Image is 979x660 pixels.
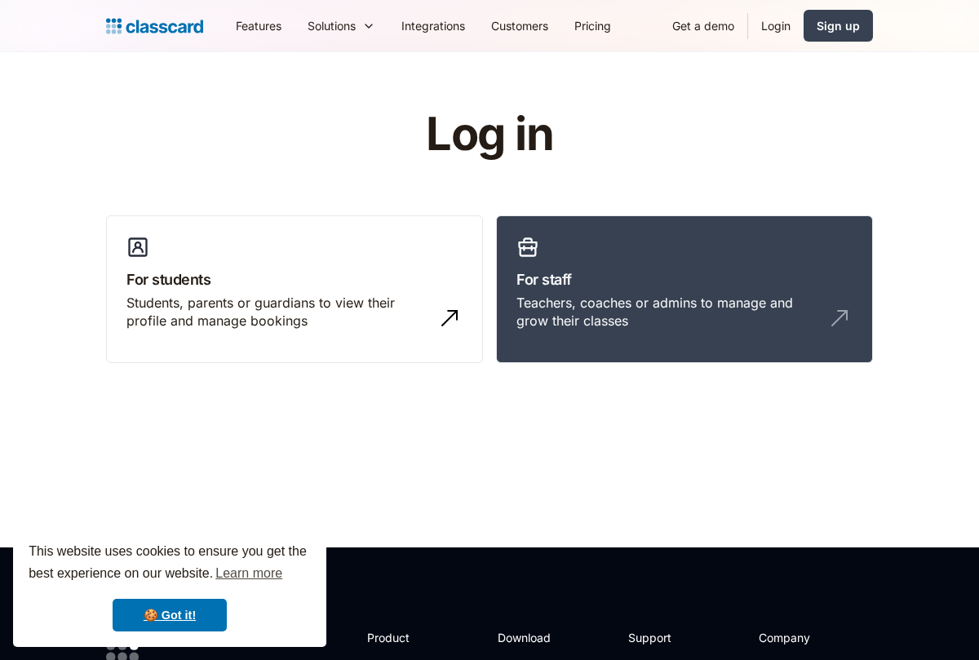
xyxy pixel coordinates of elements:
a: Login [748,7,804,44]
div: cookieconsent [13,526,326,647]
a: Logo [106,15,203,38]
div: Teachers, coaches or admins to manage and grow their classes [516,294,820,330]
h3: For students [126,268,463,290]
a: learn more about cookies [213,561,285,586]
a: Pricing [561,7,624,44]
h2: Support [628,629,694,646]
h2: Company [759,629,867,646]
a: Get a demo [659,7,747,44]
div: Solutions [308,17,356,34]
a: Integrations [388,7,478,44]
h2: Download [498,629,565,646]
a: For studentsStudents, parents or guardians to view their profile and manage bookings [106,215,483,364]
span: This website uses cookies to ensure you get the best experience on our website. [29,542,311,586]
a: Sign up [804,10,873,42]
h3: For staff [516,268,853,290]
a: dismiss cookie message [113,599,227,631]
a: Features [223,7,295,44]
h1: Log in [231,109,749,160]
h2: Product [367,629,454,646]
div: Sign up [817,17,860,34]
div: Solutions [295,7,388,44]
a: Customers [478,7,561,44]
div: Students, parents or guardians to view their profile and manage bookings [126,294,430,330]
a: For staffTeachers, coaches or admins to manage and grow their classes [496,215,873,364]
